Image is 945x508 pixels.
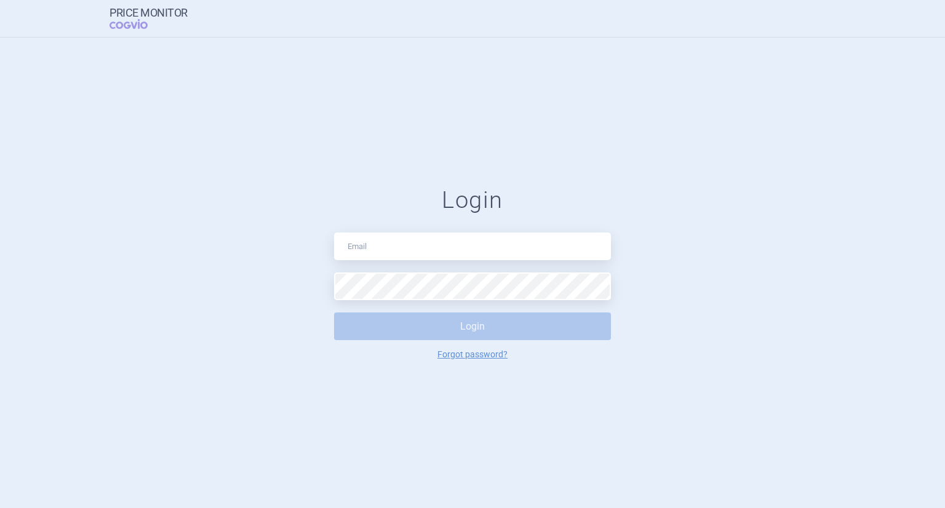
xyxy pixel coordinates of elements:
[110,7,188,30] a: Price MonitorCOGVIO
[110,7,188,19] strong: Price Monitor
[437,350,508,359] a: Forgot password?
[334,312,611,340] button: Login
[334,186,611,215] h1: Login
[110,19,165,29] span: COGVIO
[334,232,611,260] input: Email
